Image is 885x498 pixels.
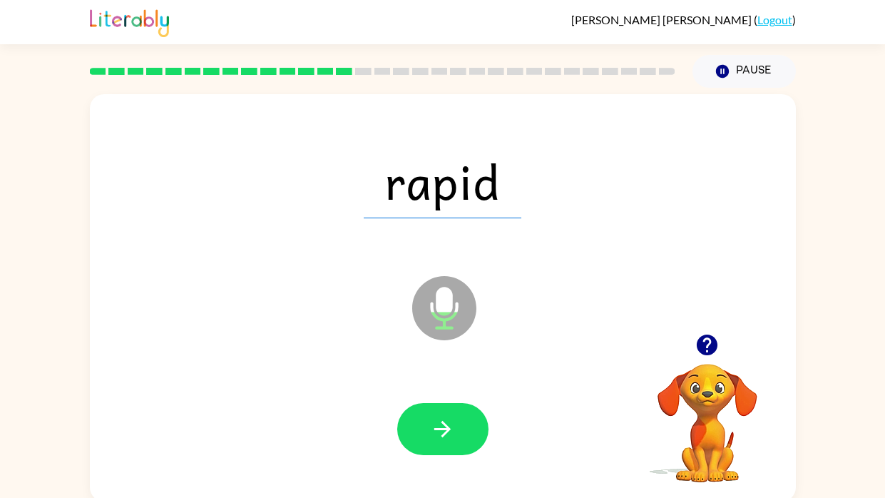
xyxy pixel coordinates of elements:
div: ( ) [571,13,796,26]
span: rapid [364,144,521,218]
img: Literably [90,6,169,37]
span: [PERSON_NAME] [PERSON_NAME] [571,13,754,26]
video: Your browser must support playing .mp4 files to use Literably. Please try using another browser. [636,342,779,484]
button: Pause [692,55,796,88]
a: Logout [757,13,792,26]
